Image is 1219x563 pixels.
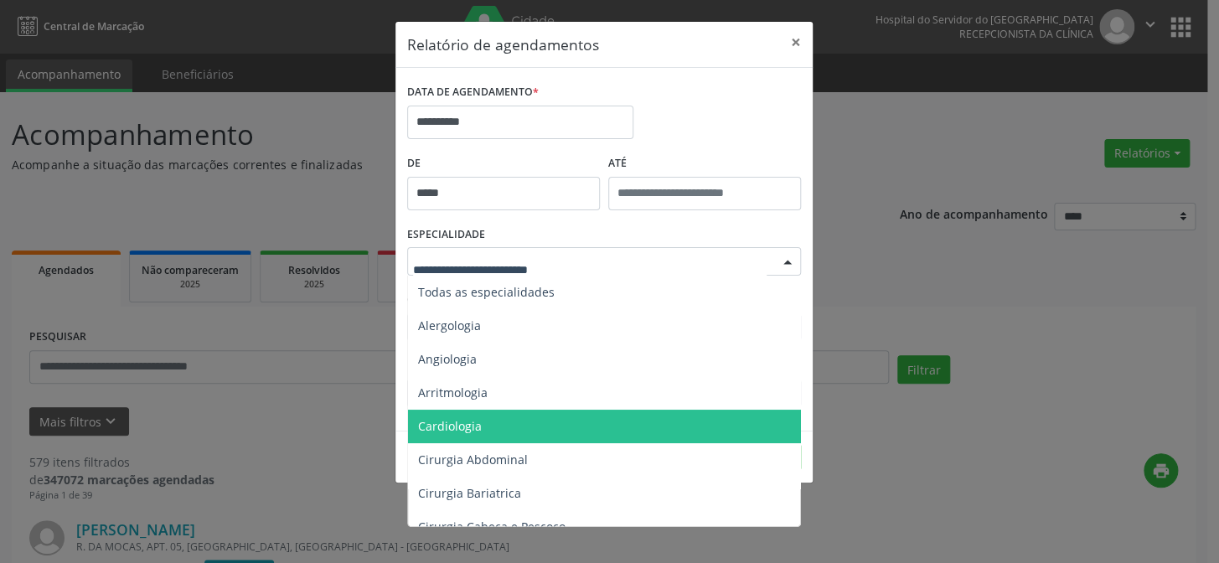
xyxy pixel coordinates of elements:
span: Angiologia [418,351,477,367]
span: Cardiologia [418,418,482,434]
label: DATA DE AGENDAMENTO [407,80,539,106]
h5: Relatório de agendamentos [407,34,599,55]
span: Alergologia [418,318,481,333]
span: Cirurgia Abdominal [418,452,528,467]
label: De [407,151,600,177]
span: Arritmologia [418,385,488,400]
label: ATÉ [608,151,801,177]
span: Cirurgia Bariatrica [418,485,521,501]
span: Todas as especialidades [418,284,555,300]
span: Cirurgia Cabeça e Pescoço [418,519,566,535]
button: Close [779,22,813,63]
label: ESPECIALIDADE [407,222,485,248]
